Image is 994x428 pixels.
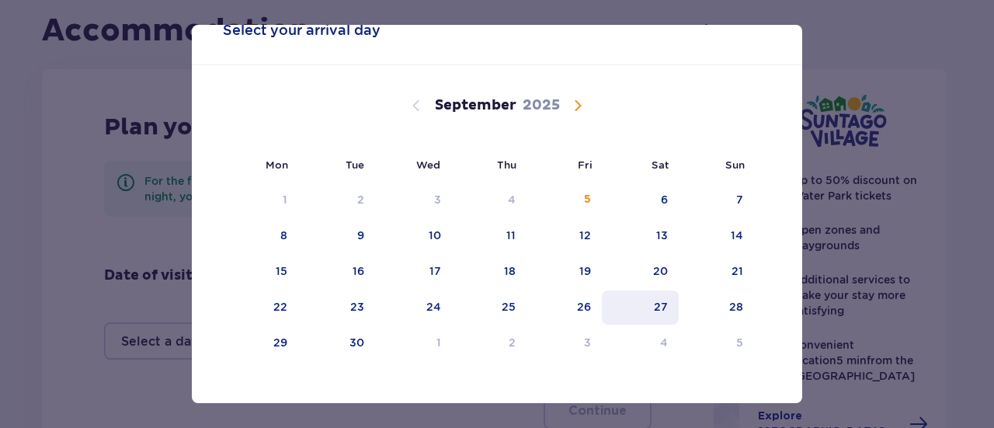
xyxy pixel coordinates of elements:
[527,291,602,325] td: Choose Friday, September 26, 2025 as your check-in date. It’s available.
[375,183,452,217] td: Not available. Wednesday, September 3, 2025
[584,335,591,350] div: 3
[527,219,602,253] td: Choose Friday, September 12, 2025 as your check-in date. It’s available.
[527,183,602,217] td: Choose Friday, September 5, 2025 as your check-in date. It’s available.
[523,96,560,115] p: 2025
[656,228,668,243] div: 13
[578,158,593,171] small: Fri
[452,326,527,360] td: Choose Thursday, October 2, 2025 as your check-in date. It’s available.
[527,255,602,289] td: Choose Friday, September 19, 2025 as your check-in date. It’s available.
[375,291,452,325] td: Choose Wednesday, September 24, 2025 as your check-in date. It’s available.
[416,158,440,171] small: Wed
[276,263,287,279] div: 15
[273,335,287,350] div: 29
[223,326,298,360] td: Choose Monday, September 29, 2025 as your check-in date. It’s available.
[527,326,602,360] td: Choose Friday, October 3, 2025 as your check-in date. It’s available.
[298,255,375,289] td: Choose Tuesday, September 16, 2025 as your check-in date. It’s available.
[504,263,516,279] div: 18
[357,192,364,207] div: 2
[602,183,679,217] td: Choose Saturday, September 6, 2025 as your check-in date. It’s available.
[661,192,668,207] div: 6
[192,65,802,387] div: Calendar
[654,299,668,315] div: 27
[429,228,441,243] div: 10
[679,291,754,325] td: Choose Sunday, September 28, 2025 as your check-in date. It’s available.
[350,299,364,315] div: 23
[509,335,516,350] div: 2
[660,335,668,350] div: 4
[452,291,527,325] td: Choose Thursday, September 25, 2025 as your check-in date. It’s available.
[298,183,375,217] td: Not available. Tuesday, September 2, 2025
[584,192,591,207] div: 5
[435,96,516,115] p: September
[426,299,441,315] div: 24
[452,255,527,289] td: Choose Thursday, September 18, 2025 as your check-in date. It’s available.
[375,326,452,360] td: Choose Wednesday, October 1, 2025 as your check-in date. It’s available.
[223,291,298,325] td: Choose Monday, September 22, 2025 as your check-in date. It’s available.
[577,299,591,315] div: 26
[602,291,679,325] td: Choose Saturday, September 27, 2025 as your check-in date. It’s available.
[346,158,364,171] small: Tue
[653,263,668,279] div: 20
[652,158,669,171] small: Sat
[502,299,516,315] div: 25
[298,291,375,325] td: Choose Tuesday, September 23, 2025 as your check-in date. It’s available.
[375,219,452,253] td: Choose Wednesday, September 10, 2025 as your check-in date. It’s available.
[508,192,516,207] div: 4
[223,183,298,217] td: Not available. Monday, September 1, 2025
[266,158,288,171] small: Mon
[579,263,591,279] div: 19
[602,255,679,289] td: Choose Saturday, September 20, 2025 as your check-in date. It’s available.
[298,219,375,253] td: Choose Tuesday, September 9, 2025 as your check-in date. It’s available.
[679,219,754,253] td: Choose Sunday, September 14, 2025 as your check-in date. It’s available.
[679,326,754,360] td: Choose Sunday, October 5, 2025 as your check-in date. It’s available.
[223,219,298,253] td: Choose Monday, September 8, 2025 as your check-in date. It’s available.
[452,219,527,253] td: Choose Thursday, September 11, 2025 as your check-in date. It’s available.
[223,255,298,289] td: Choose Monday, September 15, 2025 as your check-in date. It’s available.
[280,228,287,243] div: 8
[452,183,527,217] td: Not available. Thursday, September 4, 2025
[602,326,679,360] td: Choose Saturday, October 4, 2025 as your check-in date. It’s available.
[679,255,754,289] td: Choose Sunday, September 21, 2025 as your check-in date. It’s available.
[375,255,452,289] td: Choose Wednesday, September 17, 2025 as your check-in date. It’s available.
[679,183,754,217] td: Choose Sunday, September 7, 2025 as your check-in date. It’s available.
[579,228,591,243] div: 12
[298,326,375,360] td: Choose Tuesday, September 30, 2025 as your check-in date. It’s available.
[506,228,516,243] div: 11
[436,335,441,350] div: 1
[357,228,364,243] div: 9
[429,263,441,279] div: 17
[434,192,441,207] div: 3
[349,335,364,350] div: 30
[353,263,364,279] div: 16
[497,158,516,171] small: Thu
[283,192,287,207] div: 1
[273,299,287,315] div: 22
[602,219,679,253] td: Choose Saturday, September 13, 2025 as your check-in date. It’s available.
